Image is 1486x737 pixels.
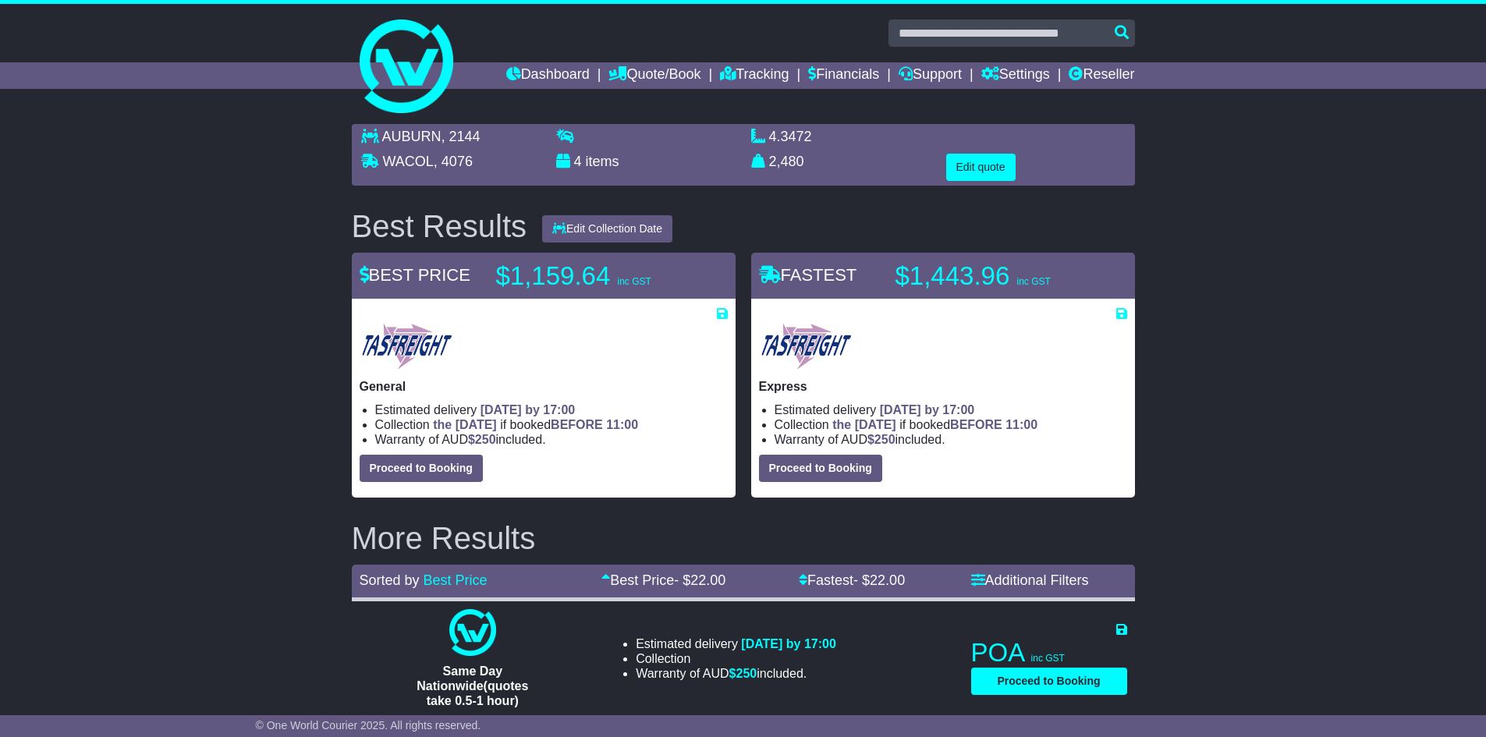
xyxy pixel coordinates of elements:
[799,572,905,588] a: Fastest- $22.00
[636,636,836,651] li: Estimated delivery
[344,209,535,243] div: Best Results
[375,402,728,417] li: Estimated delivery
[832,418,896,431] span: the [DATE]
[433,418,496,431] span: the [DATE]
[608,62,700,89] a: Quote/Book
[434,154,473,169] span: , 4076
[775,402,1127,417] li: Estimated delivery
[475,433,496,446] span: 250
[551,418,603,431] span: BEFORE
[481,403,576,416] span: [DATE] by 17:00
[496,260,691,292] p: $1,159.64
[542,215,672,243] button: Edit Collection Date
[360,379,728,394] p: General
[1005,418,1037,431] span: 11:00
[1031,653,1065,664] span: inc GST
[586,154,619,169] span: items
[759,265,857,285] span: FASTEST
[360,455,483,482] button: Proceed to Booking
[971,572,1089,588] a: Additional Filters
[360,265,470,285] span: BEST PRICE
[880,403,975,416] span: [DATE] by 17:00
[1016,276,1050,287] span: inc GST
[674,572,725,588] span: - $
[382,129,442,144] span: AUBURN
[442,129,481,144] span: , 2144
[375,417,728,432] li: Collection
[690,572,725,588] span: 22.00
[449,609,496,656] img: One World Courier: Same Day Nationwide(quotes take 0.5-1 hour)
[636,666,836,681] li: Warranty of AUD included.
[574,154,582,169] span: 4
[636,651,836,666] li: Collection
[981,62,1050,89] a: Settings
[759,455,882,482] button: Proceed to Booking
[720,62,789,89] a: Tracking
[360,572,420,588] span: Sorted by
[383,154,434,169] span: WACOL
[424,572,488,588] a: Best Price
[741,637,836,650] span: [DATE] by 17:00
[769,154,804,169] span: 2,480
[617,276,651,287] span: inc GST
[506,62,590,89] a: Dashboard
[775,417,1127,432] li: Collection
[759,321,853,371] img: Tasfreight: Express
[808,62,879,89] a: Financials
[759,379,1127,394] p: Express
[853,572,905,588] span: - $
[375,432,728,447] li: Warranty of AUD included.
[971,637,1127,668] p: POA
[606,418,638,431] span: 11:00
[896,260,1091,292] p: $1,443.96
[950,418,1002,431] span: BEFORE
[971,668,1127,695] button: Proceed to Booking
[832,418,1037,431] span: if booked
[899,62,962,89] a: Support
[946,154,1016,181] button: Edit quote
[601,572,725,588] a: Best Price- $22.00
[1069,62,1134,89] a: Reseller
[769,129,812,144] span: 4.3472
[352,521,1135,555] h2: More Results
[867,433,896,446] span: $
[433,418,638,431] span: if booked
[775,432,1127,447] li: Warranty of AUD included.
[360,321,454,371] img: Tasfreight: General
[874,433,896,446] span: 250
[729,667,757,680] span: $
[468,433,496,446] span: $
[870,572,905,588] span: 22.00
[736,667,757,680] span: 250
[417,664,528,707] span: Same Day Nationwide(quotes take 0.5-1 hour)
[256,719,481,732] span: © One World Courier 2025. All rights reserved.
